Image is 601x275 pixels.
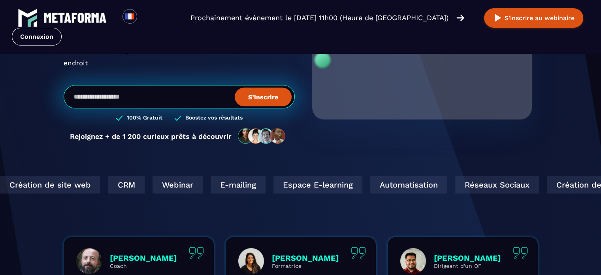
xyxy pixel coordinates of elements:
img: logo [18,8,38,28]
h3: Boostez vos résultats [185,114,243,122]
span: Solopreneurs [117,50,161,63]
img: fr [125,11,135,21]
img: quote [189,247,204,259]
p: Rejoignez + de 1 200 curieux prêts à découvrir [70,132,232,140]
img: arrow-right [456,13,464,22]
input: Search for option [144,13,150,23]
p: Prochainement événement le [DATE] 11h00 (Heure de [GEOGRAPHIC_DATA]) [190,12,448,23]
div: Automatisation [369,176,447,193]
img: quote [513,247,528,259]
img: play [493,13,503,23]
img: profile [76,248,102,274]
img: checked [174,114,181,122]
p: Dirigeant d'un OF [434,263,501,269]
p: [PERSON_NAME] [272,253,339,263]
div: CRM [107,176,144,193]
button: S’inscrire [235,87,292,106]
img: profile [238,248,264,274]
h3: 100% Gratuit [127,114,162,122]
p: Coach [110,263,177,269]
div: Réseaux Sociaux [454,176,538,193]
div: Espace E-learning [273,176,362,193]
img: logo [43,13,107,23]
p: [PERSON_NAME] [434,253,501,263]
p: [PERSON_NAME] [110,253,177,263]
img: checked [116,114,123,122]
button: S’inscrire au webinaire [484,8,583,28]
a: Connexion [12,28,62,46]
img: quote [351,247,366,259]
h2: Tout ce dont les ont besoin en un seul endroit [64,44,295,69]
div: E-mailing [210,176,265,193]
div: Webinar [152,176,202,193]
img: profile [400,248,426,274]
img: community-people [236,128,288,144]
div: Search for option [137,9,156,27]
p: Formatrice [272,263,339,269]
